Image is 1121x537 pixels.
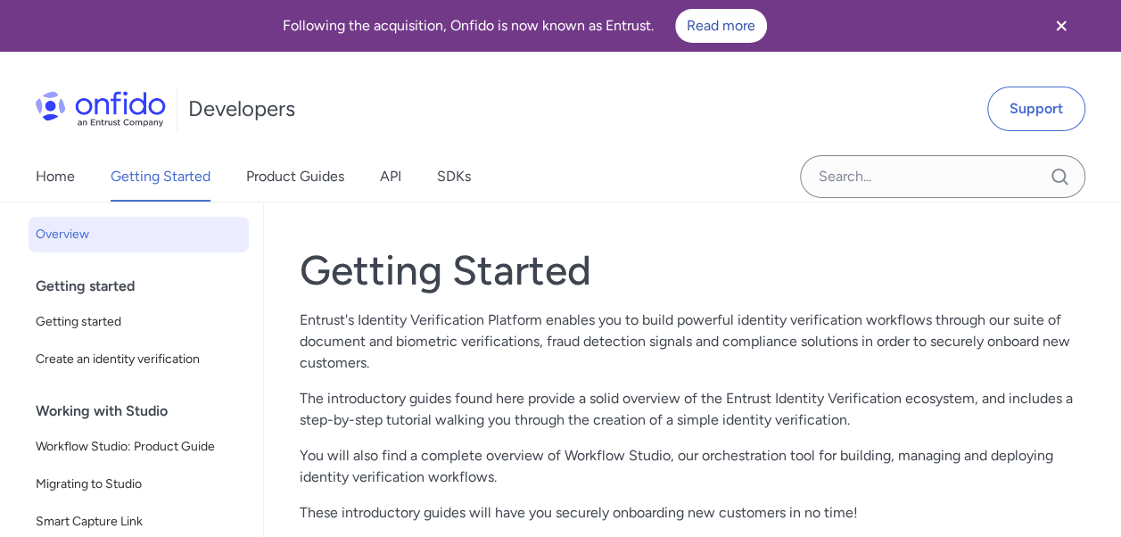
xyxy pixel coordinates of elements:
p: The introductory guides found here provide a solid overview of the Entrust Identity Verification ... [300,388,1085,431]
a: API [380,152,401,202]
div: Getting started [36,268,256,304]
span: Getting started [36,311,242,333]
span: Smart Capture Link [36,511,242,533]
a: SDKs [437,152,471,202]
a: Migrating to Studio [29,467,249,502]
span: Create an identity verification [36,349,242,370]
a: Home [36,152,75,202]
h1: Developers [188,95,295,123]
a: Product Guides [246,152,344,202]
a: Support [987,87,1085,131]
img: Onfido Logo [36,91,166,127]
div: Working with Studio [36,393,256,429]
button: Close banner [1028,4,1094,48]
p: These introductory guides will have you securely onboarding new customers in no time! [300,502,1085,524]
p: Entrust's Identity Verification Platform enables you to build powerful identity verification work... [300,310,1085,374]
a: Getting Started [111,152,210,202]
a: Workflow Studio: Product Guide [29,429,249,465]
h1: Getting Started [300,245,1085,295]
div: Following the acquisition, Onfido is now known as Entrust. [21,9,1028,43]
a: Create an identity verification [29,342,249,377]
span: Workflow Studio: Product Guide [36,436,242,458]
a: Overview [29,217,249,252]
p: You will also find a complete overview of Workflow Studio, our orchestration tool for building, m... [300,445,1085,488]
span: Migrating to Studio [36,474,242,495]
svg: Close banner [1051,15,1072,37]
a: Getting started [29,304,249,340]
a: Read more [675,9,767,43]
span: Overview [36,224,242,245]
input: Onfido search input field [800,155,1085,198]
